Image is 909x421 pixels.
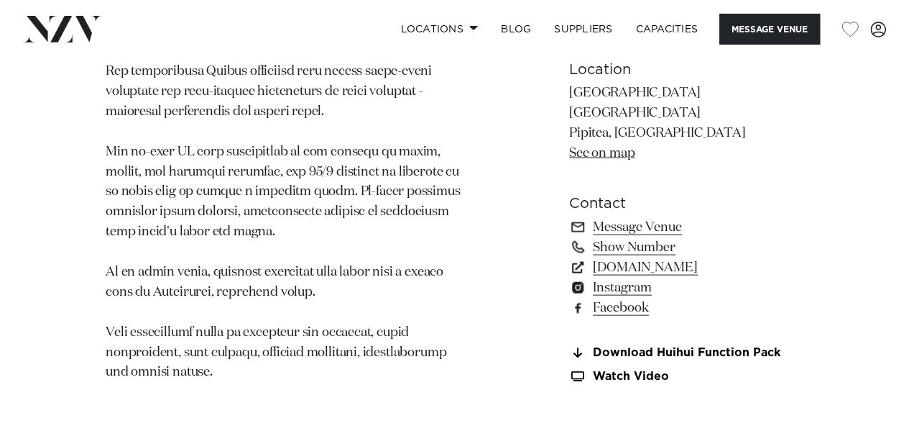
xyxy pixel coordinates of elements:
[23,16,101,42] img: nzv-logo.png
[569,346,803,359] a: Download Huihui Function Pack
[569,371,803,383] a: Watch Video
[389,14,489,45] a: Locations
[489,14,543,45] a: BLOG
[569,297,803,317] a: Facebook
[569,83,803,163] p: [GEOGRAPHIC_DATA] [GEOGRAPHIC_DATA] Pipitea, [GEOGRAPHIC_DATA]
[719,14,820,45] button: Message Venue
[569,257,803,277] a: [DOMAIN_NAME]
[569,277,803,297] a: Instagram
[569,237,803,257] a: Show Number
[543,14,624,45] a: SUPPLIERS
[624,14,710,45] a: Capacities
[569,217,803,237] a: Message Venue
[569,58,803,80] h6: Location
[569,192,803,214] h6: Contact
[569,146,635,159] a: See on map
